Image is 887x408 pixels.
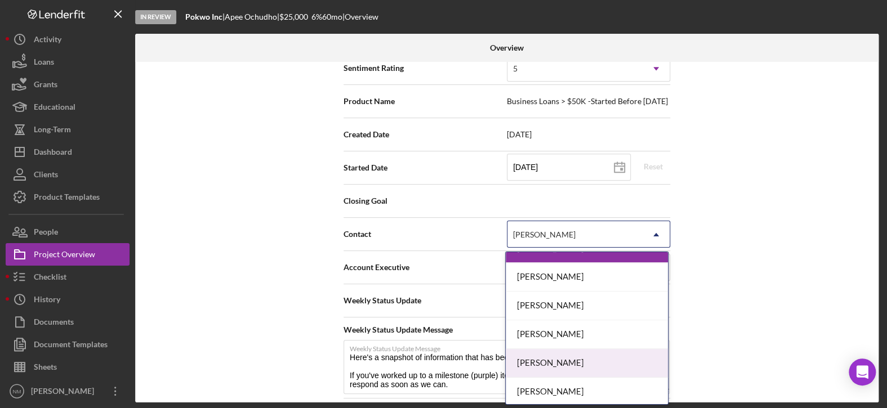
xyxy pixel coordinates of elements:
span: Closing Goal [344,195,507,207]
div: [PERSON_NAME] [506,349,668,378]
button: Sheets [6,356,130,378]
span: Weekly Status Update Message [344,324,670,335]
span: Account Executive [344,262,507,273]
textarea: Here's a snapshot of information that has been received, as well as the items we still need. If y... [344,340,670,394]
div: In Review [135,10,176,24]
button: Product Templates [6,186,130,208]
div: [PERSON_NAME] [506,292,668,320]
div: [PERSON_NAME] [513,230,576,239]
div: [PERSON_NAME] [506,263,668,292]
span: [DATE] [507,130,670,139]
button: Loans [6,51,130,73]
b: Pokwo Inc [185,12,222,21]
div: History [34,288,60,313]
div: Sheets [34,356,57,381]
div: Reset [644,158,663,175]
div: Dashboard [34,141,72,166]
button: Checklist [6,266,130,288]
label: Weekly Status Update Message [350,340,670,353]
div: Documents [34,311,74,336]
span: Started Date [344,162,507,173]
button: Dashboard [6,141,130,163]
div: | [185,12,225,21]
div: 5 [513,64,518,73]
span: Created Date [344,129,507,140]
text: NM [13,388,21,394]
button: People [6,221,130,243]
button: Activity [6,28,130,51]
div: Apee Ochudho | [225,12,279,21]
button: Clients [6,163,130,186]
span: Sentiment Rating [344,62,507,74]
button: History [6,288,130,311]
div: Project Overview [34,243,95,268]
span: Weekly Status Update [344,295,507,306]
div: [PERSON_NAME] [506,320,668,349]
div: | Overview [342,12,378,21]
button: Documents [6,311,130,333]
div: 6 % [311,12,322,21]
div: [PERSON_NAME] [506,378,668,406]
button: Grants [6,73,130,96]
div: Long-Term [34,118,71,144]
span: $25,000 [279,12,308,21]
div: Activity [34,28,61,53]
div: Educational [34,96,75,121]
div: [PERSON_NAME] [28,380,101,405]
button: Educational [6,96,130,118]
button: Project Overview [6,243,130,266]
div: Document Templates [34,333,108,358]
span: Business Loans > $50K -Started Before [DATE] [507,97,670,106]
b: Overview [490,43,524,52]
div: Open Intercom Messenger [849,358,876,385]
span: Contact [344,228,507,240]
div: Product Templates [34,186,100,211]
div: Clients [34,163,58,189]
button: NM[PERSON_NAME] [6,380,130,402]
button: Document Templates [6,333,130,356]
button: Reset [636,158,670,175]
div: Grants [34,73,57,98]
div: Checklist [34,266,66,291]
button: Long-Term [6,118,130,141]
div: People [34,221,58,246]
div: 60 mo [322,12,342,21]
span: Product Name [344,96,507,107]
div: Loans [34,51,54,76]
